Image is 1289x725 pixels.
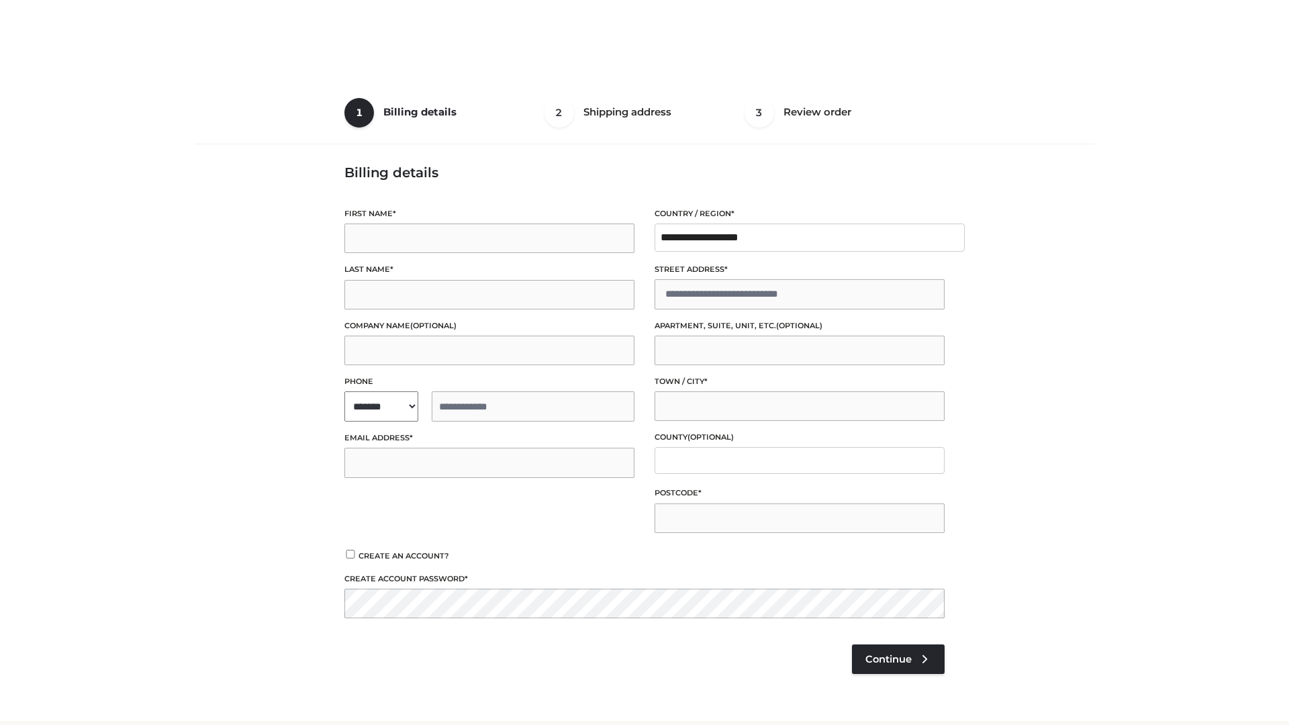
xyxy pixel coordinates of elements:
span: Review order [783,105,851,118]
label: Country / Region [655,207,945,220]
span: (optional) [410,321,457,330]
label: Town / City [655,375,945,388]
span: (optional) [687,432,734,442]
input: Create an account? [344,550,356,559]
label: First name [344,207,634,220]
label: Last name [344,263,634,276]
label: Company name [344,320,634,332]
span: 3 [745,98,774,128]
span: Continue [865,653,912,665]
h3: Billing details [344,164,945,181]
span: Shipping address [583,105,671,118]
label: Apartment, suite, unit, etc. [655,320,945,332]
label: Phone [344,375,634,388]
label: Street address [655,263,945,276]
span: Billing details [383,105,457,118]
label: Create account password [344,573,945,585]
label: Email address [344,432,634,444]
span: 2 [544,98,574,128]
label: County [655,431,945,444]
span: 1 [344,98,374,128]
span: Create an account? [359,551,449,561]
span: (optional) [776,321,822,330]
a: Continue [852,644,945,674]
label: Postcode [655,487,945,499]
